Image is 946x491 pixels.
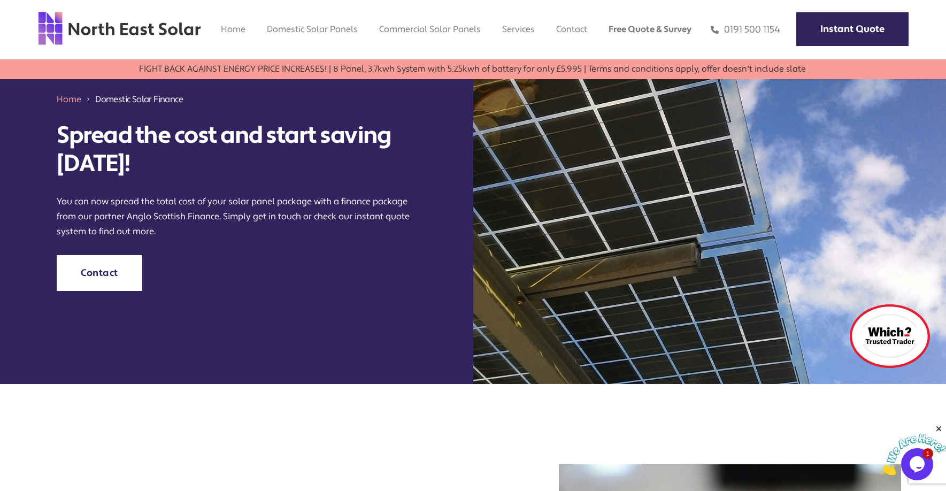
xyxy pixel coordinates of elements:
img: phone icon [711,24,719,36]
a: Contact [556,24,587,35]
a: Domestic Solar Panels [267,24,358,35]
a: Home [221,24,245,35]
a: Home [57,94,81,105]
a: Free Quote & Survey [609,24,691,35]
a: Services [502,24,535,35]
a: Instant Quote [796,12,909,46]
a: Contact [57,255,142,291]
iframe: chat widget [880,424,946,475]
h1: Spread the cost and start saving [DATE]! [57,121,416,178]
img: 211688_forward_arrow_icon.svg [86,93,91,105]
img: north east solar logo [37,11,202,46]
a: 0191 500 1154 [711,24,780,36]
span: Domestic Solar Finance [95,93,183,105]
a: Commercial Solar Panels [379,24,481,35]
p: You can now spread the total cost of your solar panel package with a finance package from our par... [57,194,416,239]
